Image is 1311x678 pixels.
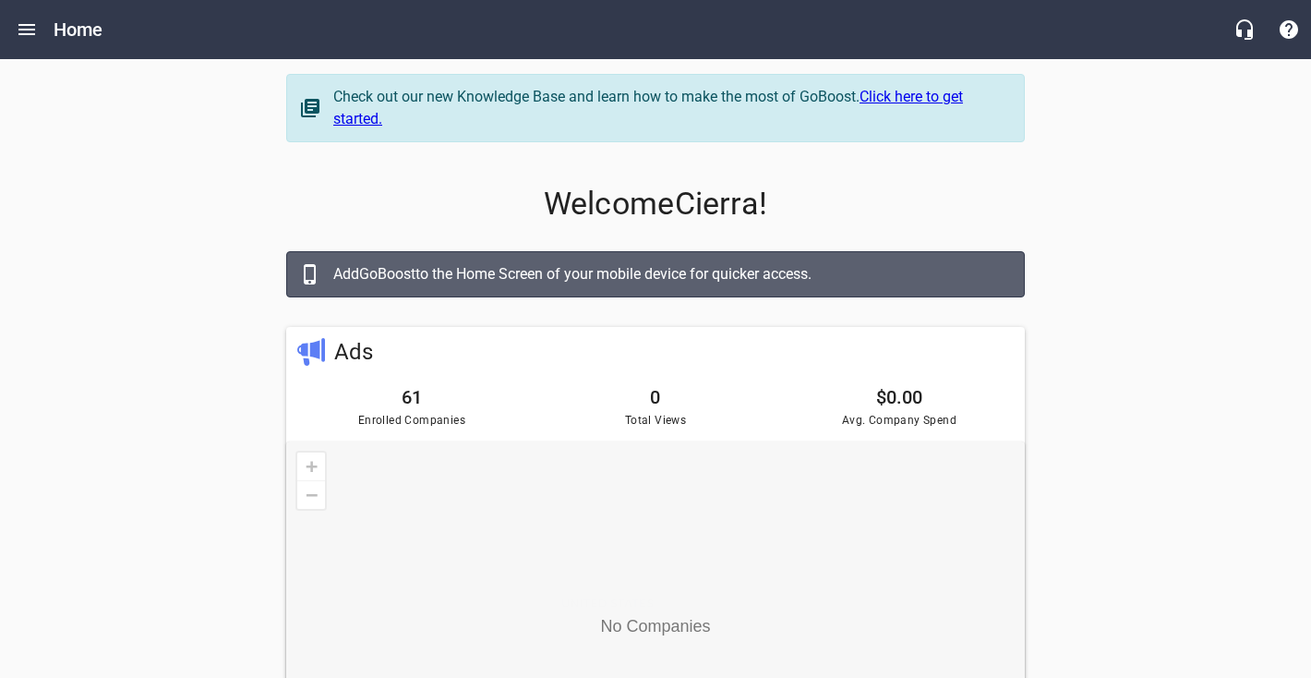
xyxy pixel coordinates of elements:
span: Enrolled Companies [297,412,526,430]
h6: $0.00 [785,382,1014,412]
button: Support Portal [1267,7,1311,52]
span: Total Views [541,412,770,430]
p: Welcome Cierra ! [286,186,1025,223]
button: Live Chat [1222,7,1267,52]
div: Check out our new Knowledge Base and learn how to make the most of GoBoost. [333,86,1005,130]
a: AddGoBoostto the Home Screen of your mobile device for quicker access. [286,251,1025,297]
button: Open drawer [5,7,49,52]
span: Avg. Company Spend [785,412,1014,430]
div: Add GoBoost to the Home Screen of your mobile device for quicker access. [333,263,1005,285]
h6: 61 [297,382,526,412]
h6: 0 [541,382,770,412]
a: Ads [334,339,373,365]
h6: Home [54,15,103,44]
